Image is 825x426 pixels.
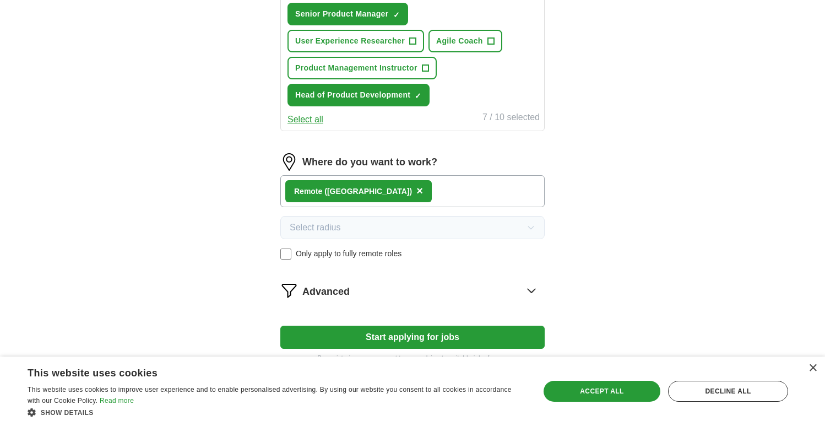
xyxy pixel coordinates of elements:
img: location.png [280,153,298,171]
span: Agile Coach [436,35,483,47]
button: Select radius [280,216,545,239]
div: Decline all [668,381,788,402]
div: This website uses cookies [28,363,497,380]
input: Only apply to fully remote roles [280,249,291,260]
label: Where do you want to work? [302,155,437,170]
img: filter [280,282,298,299]
button: Product Management Instructor [287,57,437,79]
span: Product Management Instructor [295,62,417,74]
div: 7 / 10 selected [482,111,540,126]
button: Start applying for jobs [280,326,545,349]
span: Head of Product Development [295,89,410,101]
button: Head of Product Development✓ [287,84,430,106]
div: Accept all [544,381,660,402]
span: Select radius [290,221,341,234]
span: Only apply to fully remote roles [296,248,401,260]
span: Senior Product Manager [295,8,389,20]
span: User Experience Researcher [295,35,405,47]
button: Senior Product Manager✓ [287,3,408,25]
span: This website uses cookies to improve user experience and to enable personalised advertising. By u... [28,386,512,405]
span: Advanced [302,284,350,299]
button: × [416,183,423,199]
a: Read more, opens a new window [100,397,134,405]
span: ✓ [415,91,421,100]
div: Show details [28,407,524,418]
button: Select all [287,113,323,126]
p: By registering, you consent to us applying to suitable jobs for you [280,353,545,363]
span: × [416,185,423,197]
div: Close [808,364,817,373]
button: Agile Coach [428,30,502,52]
span: Show details [41,409,94,417]
button: User Experience Researcher [287,30,424,52]
div: Remote ([GEOGRAPHIC_DATA]) [294,186,412,197]
span: ✓ [393,10,400,19]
